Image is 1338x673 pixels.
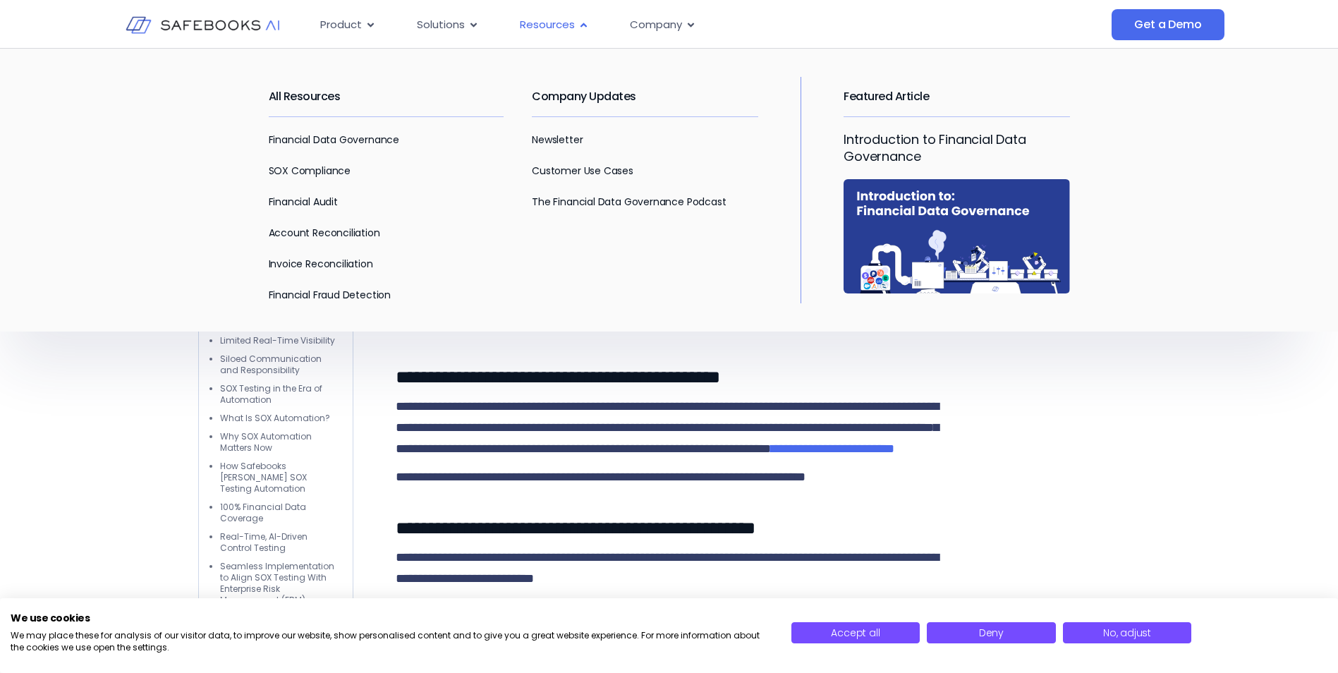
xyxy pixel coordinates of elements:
[269,88,341,104] a: All Resources
[220,502,339,524] li: 100% Financial Data Coverage
[269,288,391,302] a: Financial Fraud Detection
[1112,9,1224,40] a: Get a Demo
[220,383,339,406] li: SOX Testing in the Era of Automation
[791,622,920,643] button: Accept all cookies
[220,353,339,376] li: Siloed Communication and Responsibility
[269,164,351,178] a: SOX Compliance
[220,431,339,454] li: Why SOX Automation Matters Now
[532,164,633,178] a: Customer Use Cases
[269,195,338,209] a: Financial Audit
[220,461,339,495] li: How Safebooks [PERSON_NAME] SOX Testing Automation
[532,133,583,147] a: Newsletter
[1134,18,1201,32] span: Get a Demo
[11,630,770,654] p: We may place these for analysis of our visitor data, to improve our website, show personalised co...
[220,561,339,606] li: Seamless Implementation to Align SOX Testing With Enterprise Risk Management (ERM)
[520,17,575,33] span: Resources
[220,335,339,346] li: Limited Real-Time Visibility
[309,11,971,39] nav: Menu
[417,17,465,33] span: Solutions
[532,77,758,116] h2: Company Updates
[630,17,682,33] span: Company
[831,626,880,640] span: Accept all
[979,626,1004,640] span: Deny
[269,133,400,147] a: Financial Data Governance
[320,17,362,33] span: Product
[220,413,339,424] li: What Is SOX Automation?
[844,131,1026,165] a: Introduction to Financial Data Governance
[269,257,373,271] a: Invoice Reconciliation
[1063,622,1192,643] button: Adjust cookie preferences
[927,622,1056,643] button: Deny all cookies
[1103,626,1151,640] span: No, adjust
[532,195,726,209] a: The Financial Data Governance Podcast
[11,612,770,624] h2: We use cookies
[309,11,971,39] div: Menu Toggle
[269,226,380,240] a: Account Reconciliation
[220,531,339,554] li: Real-Time, AI-Driven Control Testing
[844,77,1069,116] h2: Featured Article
